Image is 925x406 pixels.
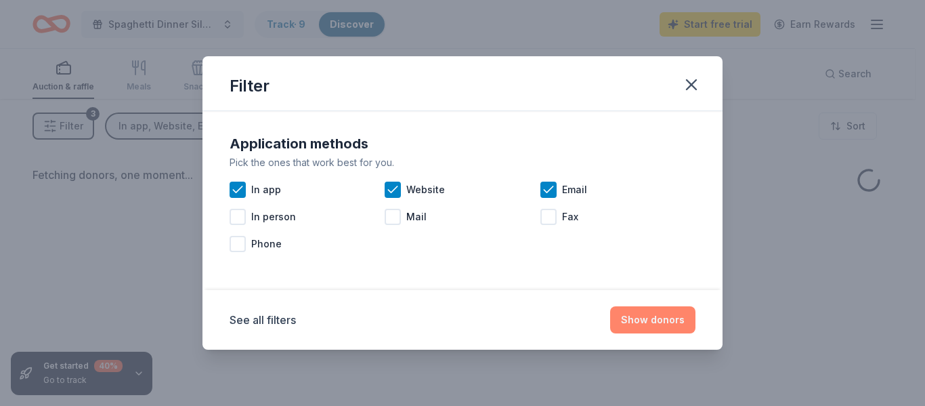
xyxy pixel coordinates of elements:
[610,306,695,333] button: Show donors
[251,182,281,198] span: In app
[251,209,296,225] span: In person
[406,182,445,198] span: Website
[562,209,578,225] span: Fax
[230,133,695,155] div: Application methods
[562,182,587,198] span: Email
[251,236,282,252] span: Phone
[230,75,270,97] div: Filter
[230,312,296,328] button: See all filters
[230,155,695,171] div: Pick the ones that work best for you.
[406,209,427,225] span: Mail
